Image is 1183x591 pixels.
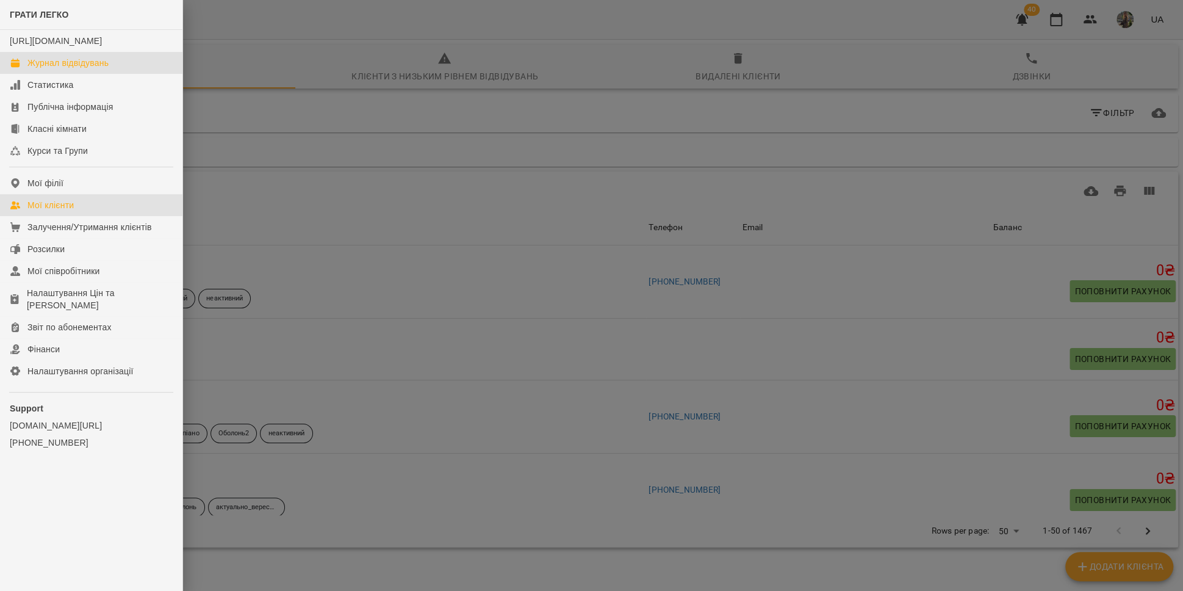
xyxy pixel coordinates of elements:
[10,10,69,20] span: ГРАТИ ЛЕГКО
[27,57,109,69] div: Журнал відвідувань
[27,265,100,277] div: Мої співробітники
[10,36,102,46] a: [URL][DOMAIN_NAME]
[27,221,152,233] div: Залучення/Утримання клієнтів
[27,321,112,333] div: Звіт по абонементах
[27,177,63,189] div: Мої філії
[27,343,60,355] div: Фінанси
[27,101,113,113] div: Публічна інформація
[27,243,65,255] div: Розсилки
[10,402,173,415] p: Support
[27,145,88,157] div: Курси та Групи
[10,437,173,449] a: [PHONE_NUMBER]
[27,365,134,377] div: Налаштування організації
[27,79,74,91] div: Статистика
[27,123,87,135] div: Класні кімнати
[10,419,173,432] a: [DOMAIN_NAME][URL]
[27,199,74,211] div: Мої клієнти
[27,287,173,311] div: Налаштування Цін та [PERSON_NAME]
